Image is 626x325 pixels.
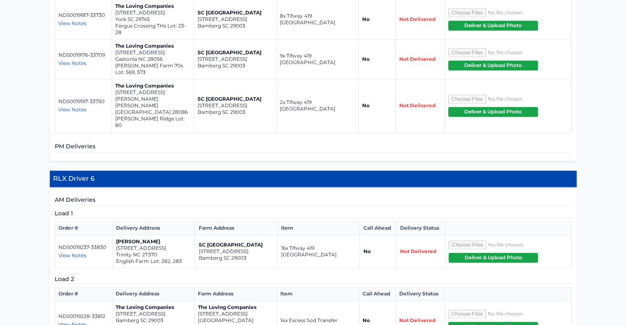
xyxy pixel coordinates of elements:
td: 2x Tifway 419 [GEOGRAPHIC_DATA] [276,79,358,132]
button: Deliver & Upload Photo [448,60,538,70]
span: View Notes [58,252,86,258]
p: Bamberg SC 29003 [198,255,274,261]
span: Not Delivered [400,248,436,254]
p: [STREET_ADDRESS] [198,311,273,317]
span: View Notes [58,60,86,66]
th: Call Ahead [360,221,396,235]
span: Not Delivered [399,317,435,323]
p: NDS0019187-33730 [58,12,108,18]
p: Fergus Crossing THs Lot: 23-28 [115,23,191,36]
td: 9x Tifway 419 [GEOGRAPHIC_DATA] [276,39,358,79]
p: The Loving Companies [198,304,273,311]
th: Call Ahead [359,287,396,301]
th: Delivery Address [113,221,195,235]
p: [STREET_ADDRESS][PERSON_NAME][PERSON_NAME] [115,89,191,109]
strong: No [362,56,370,62]
p: [STREET_ADDRESS] [198,248,274,255]
strong: No [363,317,370,323]
p: The Loving Companies [116,304,191,311]
strong: No [362,102,370,108]
td: 16x Tifway 419 [GEOGRAPHIC_DATA] [277,235,360,268]
p: [STREET_ADDRESS] [116,245,191,251]
th: Farm Address [194,287,277,301]
th: Delivery Status [396,287,445,301]
p: [STREET_ADDRESS] [115,9,191,16]
button: Deliver & Upload Photo [449,253,538,263]
button: Deliver & Upload Photo [448,107,538,117]
h5: Load 2 [55,275,572,284]
p: NDS0019176-33709 [58,52,108,58]
p: NDS0019237-33830 [58,244,109,251]
th: Item [277,221,360,235]
p: NDS0019197-33750 [58,98,108,105]
p: Bamberg SC 29003 [198,62,273,69]
p: Bamberg SC 29003 [116,317,191,324]
th: Item [277,287,359,301]
p: The Loving Companies [115,3,191,9]
p: [STREET_ADDRESS] [115,49,191,56]
th: Farm Address [195,221,277,235]
p: [PERSON_NAME] [116,238,191,245]
h5: AM Deliveries [55,196,572,206]
p: The Loving Companies [115,43,191,49]
p: [STREET_ADDRESS] [116,311,191,317]
span: Not Delivered [399,102,435,108]
p: Bamberg SC 29003 [198,109,273,115]
p: SC [GEOGRAPHIC_DATA] [198,242,274,248]
p: [STREET_ADDRESS] [198,102,273,109]
th: Order # [55,287,112,301]
span: View Notes [58,106,86,113]
span: View Notes [58,20,86,26]
h4: RLX Driver 6 [50,171,577,187]
p: English Farm Lot: 282, 283 [116,258,191,265]
p: SC [GEOGRAPHIC_DATA] [198,49,273,56]
strong: No [362,16,370,22]
p: [STREET_ADDRESS] [198,16,273,23]
button: Deliver & Upload Photo [448,21,538,30]
h5: Load 1 [55,209,572,218]
span: Not Delivered [399,16,435,22]
p: The Loving Companies [115,83,191,89]
p: [PERSON_NAME] Ridge Lot: 80 [115,115,191,129]
p: Trinity NC 27370 [116,251,191,258]
p: SC [GEOGRAPHIC_DATA] [198,9,273,16]
h5: PM Deliveries [55,142,572,152]
th: Delivery Status [396,221,445,235]
p: [STREET_ADDRESS] [198,56,273,62]
p: [GEOGRAPHIC_DATA] [198,317,273,324]
p: [PERSON_NAME] Farm 70s Lot: 569, 573 [115,62,191,76]
th: Order # [55,221,113,235]
p: Bamberg SC 29003 [198,23,273,29]
th: Delivery Address [112,287,194,301]
p: SC [GEOGRAPHIC_DATA] [198,96,273,102]
p: NDS0019228-33812 [58,313,109,320]
span: Not Delivered [399,56,435,62]
strong: No [363,248,370,254]
p: Gastonia NC 28056 [115,56,191,62]
p: [GEOGRAPHIC_DATA] 28086 [115,109,191,115]
p: York SC 29745 [115,16,191,23]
